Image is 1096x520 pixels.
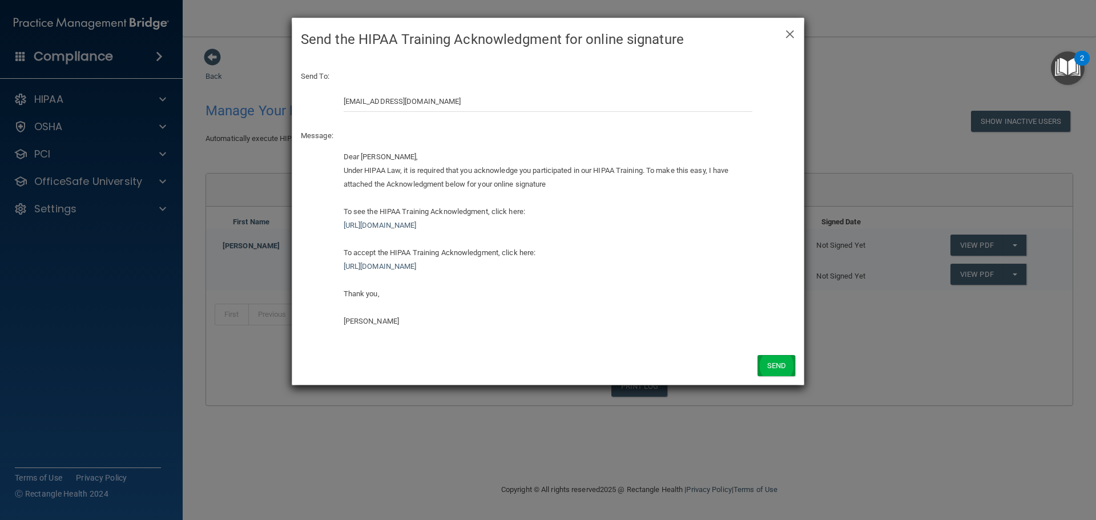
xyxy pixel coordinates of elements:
[344,150,753,328] div: Dear [PERSON_NAME], Under HIPAA Law, it is required that you acknowledge you participated in our ...
[344,221,417,229] a: [URL][DOMAIN_NAME]
[301,70,795,83] p: Send To:
[1051,51,1085,85] button: Open Resource Center, 2 new notifications
[785,21,795,44] span: ×
[301,27,795,52] h4: Send the HIPAA Training Acknowledgment for online signature
[344,262,417,271] a: [URL][DOMAIN_NAME]
[757,355,795,376] button: Send
[344,91,753,112] input: Email Address
[1080,58,1084,73] div: 2
[301,129,795,143] p: Message:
